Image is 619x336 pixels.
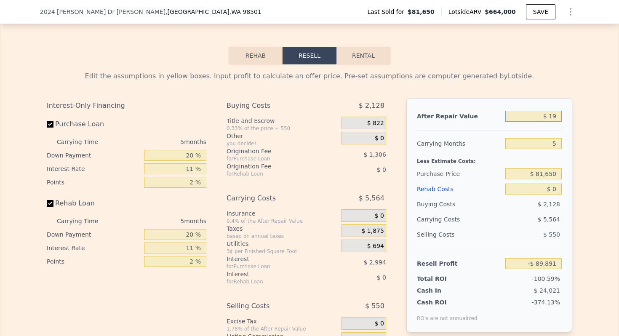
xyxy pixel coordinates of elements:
[227,162,320,171] div: Origination Fee
[47,176,141,189] div: Points
[485,8,516,15] span: $664,000
[227,147,320,155] div: Origination Fee
[165,8,261,16] span: , [GEOGRAPHIC_DATA]
[359,191,384,206] span: $ 5,564
[47,149,141,162] div: Down Payment
[367,243,384,250] span: $ 694
[227,224,338,233] div: Taxes
[227,191,320,206] div: Carrying Costs
[47,228,141,241] div: Down Payment
[417,166,502,181] div: Purchase Price
[115,135,206,149] div: 5 months
[227,140,338,147] div: you decide!
[377,166,386,173] span: $ 0
[417,286,470,295] div: Cash In
[336,47,390,64] button: Rental
[57,214,112,228] div: Carrying Time
[57,135,112,149] div: Carrying Time
[47,121,53,128] input: Purchase Loan
[227,299,320,314] div: Selling Costs
[408,8,435,16] span: $81,650
[227,325,338,332] div: 1.78% of the After Repair Value
[227,98,320,113] div: Buying Costs
[363,259,386,266] span: $ 2,994
[526,4,555,19] button: SAVE
[47,98,206,113] div: Interest-Only Financing
[227,248,338,255] div: 3¢ per Finished Square Foot
[375,135,384,142] span: $ 0
[534,287,560,294] span: $ 24,021
[377,274,386,281] span: $ 0
[227,171,320,177] div: for Rehab Loan
[115,214,206,228] div: 5 months
[562,3,579,20] button: Show Options
[47,162,141,176] div: Interest Rate
[227,240,338,248] div: Utilities
[227,255,320,263] div: Interest
[227,209,338,218] div: Insurance
[448,8,485,16] span: Lotside ARV
[417,181,502,197] div: Rehab Costs
[227,218,338,224] div: 0.4% of the After Repair Value
[47,241,141,255] div: Interest Rate
[417,136,502,151] div: Carrying Months
[417,151,562,166] div: Less Estimate Costs:
[375,212,384,220] span: $ 0
[40,8,165,16] span: 2024 [PERSON_NAME] Dr [PERSON_NAME]
[229,47,283,64] button: Rehab
[229,8,261,15] span: , WA 98501
[365,299,384,314] span: $ 550
[417,298,478,307] div: Cash ROI
[417,197,502,212] div: Buying Costs
[367,8,408,16] span: Last Sold for
[227,233,338,240] div: based on annual taxes
[47,196,141,211] label: Rehab Loan
[227,278,320,285] div: for Rehab Loan
[227,125,338,132] div: 0.33% of the price + 550
[532,299,560,306] span: -374.13%
[227,317,338,325] div: Excise Tax
[538,216,560,223] span: $ 5,564
[227,263,320,270] div: for Purchase Loan
[361,227,384,235] span: $ 1,875
[47,200,53,207] input: Rehab Loan
[227,270,320,278] div: Interest
[417,227,502,242] div: Selling Costs
[283,47,336,64] button: Resell
[227,132,338,140] div: Other
[47,71,572,81] div: Edit the assumptions in yellow boxes. Input profit to calculate an offer price. Pre-set assumptio...
[47,117,141,132] label: Purchase Loan
[367,120,384,127] span: $ 822
[359,98,384,113] span: $ 2,128
[417,256,502,271] div: Resell Profit
[47,255,141,268] div: Points
[543,231,560,238] span: $ 550
[538,201,560,208] span: $ 2,128
[417,275,470,283] div: Total ROI
[363,151,386,158] span: $ 1,306
[375,320,384,328] span: $ 0
[417,212,470,227] div: Carrying Costs
[417,307,478,322] div: ROIs are not annualized
[532,275,560,282] span: -100.59%
[417,109,502,124] div: After Repair Value
[227,155,320,162] div: for Purchase Loan
[227,117,338,125] div: Title and Escrow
